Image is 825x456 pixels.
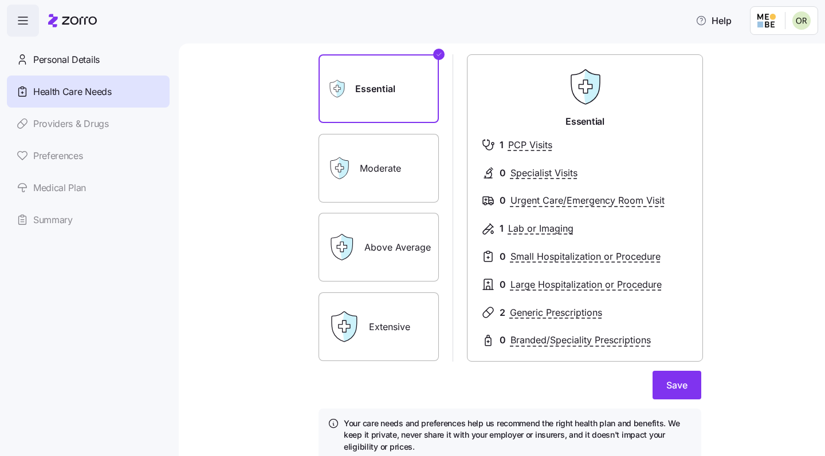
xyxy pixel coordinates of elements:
img: 3517cea419b7a64d2f3954a9381050d6 [792,11,811,30]
span: Branded/Speciality Prescriptions [510,333,651,347]
a: Personal Details [7,43,170,76]
span: 0 [500,277,506,292]
span: Save [666,378,687,392]
span: 0 [500,249,506,264]
span: Help [696,14,732,27]
label: Essential [319,54,439,123]
a: Health Care Needs [7,76,170,108]
span: 2 [500,306,505,320]
span: 0 [500,193,506,208]
label: Moderate [319,134,439,203]
span: Urgent Care/Emergency Room Visit [510,193,665,208]
span: 1 [500,221,504,236]
span: Generic Prescriptions [510,306,602,320]
button: Save [653,371,701,399]
span: Personal Details [33,53,100,67]
span: Health Care Needs [33,85,112,99]
button: Help [686,9,741,32]
span: Large Hospitalization or Procedure [510,277,662,292]
span: Essential [565,114,604,129]
label: Extensive [319,292,439,361]
span: PCP Visits [508,138,552,152]
span: Lab or Imaging [508,221,573,236]
span: Small Hospitalization or Procedure [510,249,661,264]
svg: Checkmark [435,47,442,61]
label: Above Average [319,213,439,281]
img: Employer logo [757,14,776,27]
span: 0 [500,166,506,180]
span: 0 [500,333,506,347]
span: Specialist Visits [510,166,577,180]
h4: Your care needs and preferences help us recommend the right health plan and benefits. We keep it ... [344,418,692,453]
span: 1 [500,138,504,152]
